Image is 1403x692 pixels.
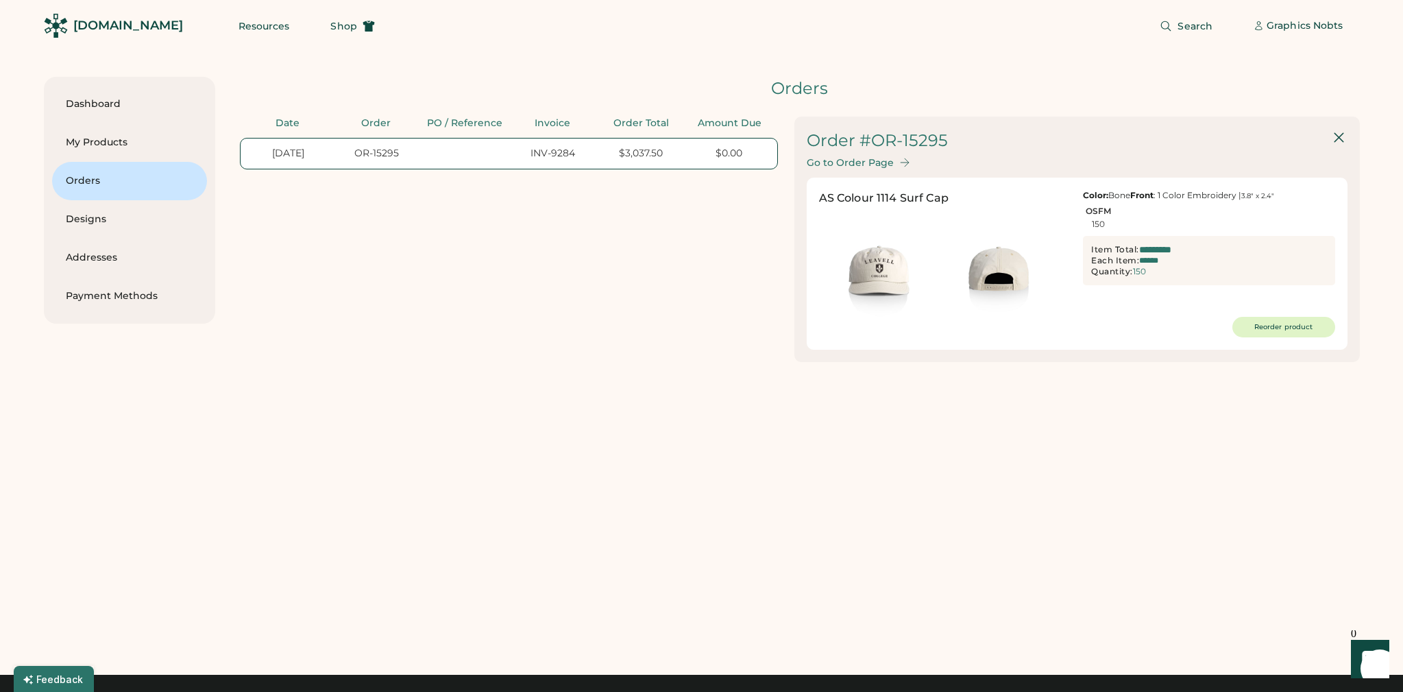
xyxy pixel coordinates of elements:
img: generate-image [939,212,1059,332]
div: INV-9284 [513,147,593,160]
div: Dashboard [66,97,193,111]
div: Date [248,117,328,130]
strong: Front [1130,190,1154,200]
font: 3.8" x 2.4" [1241,191,1274,200]
div: Orders [240,77,1360,100]
div: 150 [1133,267,1146,276]
button: Shop [314,12,391,40]
div: Bone : 1 Color Embroidery | [1083,190,1335,201]
div: Order Total [601,117,681,130]
button: Resources [222,12,306,40]
button: Reorder product [1232,317,1335,337]
span: Shop [330,21,356,31]
div: $0.00 [689,147,769,160]
strong: Color: [1083,190,1108,200]
div: Amount Due [690,117,770,130]
div: Designs [66,213,193,226]
div: Each Item: [1091,255,1139,266]
img: Rendered Logo - Screens [44,14,68,38]
div: OSFM [1086,206,1111,216]
div: [DOMAIN_NAME] [73,17,183,34]
div: Quantity: [1091,266,1133,277]
div: Order #OR-15295 [807,129,948,152]
img: generate-image [819,212,939,332]
span: Search [1178,21,1212,31]
div: $3,037.50 [601,147,681,160]
div: Go to Order Page [807,157,894,169]
div: 150 [1092,219,1105,229]
div: My Products [66,136,193,150]
div: Item Total: [1091,244,1139,255]
div: AS Colour 1114 Surf Cap [819,190,949,206]
iframe: Front Chat [1338,630,1397,689]
div: [DATE] [249,147,329,160]
div: Addresses [66,251,193,265]
div: Orders [66,174,193,188]
div: Payment Methods [66,289,193,303]
div: Graphics Nobts [1267,19,1343,33]
div: Invoice [513,117,593,130]
div: OR-15295 [337,147,417,160]
div: PO / Reference [424,117,504,130]
button: Search [1143,12,1229,40]
div: Order [336,117,416,130]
